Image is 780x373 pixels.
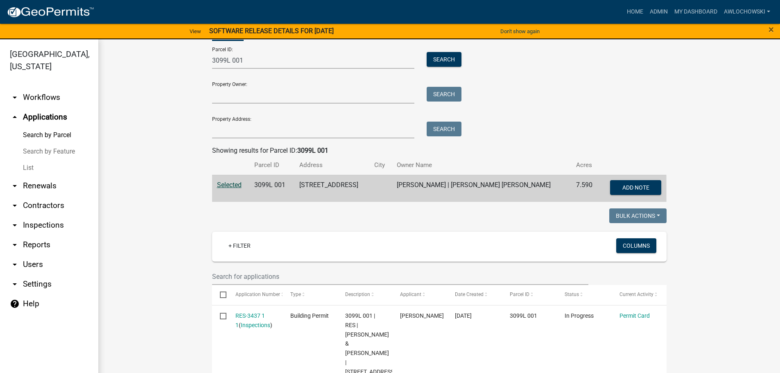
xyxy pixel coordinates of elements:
i: arrow_drop_down [10,260,20,269]
a: My Dashboard [671,4,721,20]
a: Selected [217,181,242,189]
th: City [369,156,392,175]
span: Building Permit [290,312,329,319]
span: Application Number [235,292,280,297]
td: 7.590 [571,175,600,202]
span: Current Activity [619,292,653,297]
button: Search [427,122,461,136]
div: ( ) [235,311,275,330]
datatable-header-cell: Parcel ID [502,285,557,305]
span: Date Created [455,292,484,297]
a: Home [624,4,647,20]
button: Don't show again [497,25,543,38]
i: help [10,299,20,309]
span: Status [565,292,579,297]
strong: 3099L 001 [297,147,328,154]
a: awlochowski [721,4,773,20]
th: Parcel ID [249,156,294,175]
button: Bulk Actions [609,208,667,223]
datatable-header-cell: Select [212,285,228,305]
strong: SOFTWARE RELEASE DETAILS FOR [DATE] [209,27,334,35]
button: Search [427,87,461,102]
button: Columns [616,238,656,253]
button: Add Note [610,180,661,195]
i: arrow_drop_down [10,201,20,210]
a: Permit Card [619,312,650,319]
span: Description [345,292,370,297]
span: Type [290,292,301,297]
td: [PERSON_NAME] | [PERSON_NAME] [PERSON_NAME] [392,175,571,202]
th: Owner Name [392,156,571,175]
i: arrow_drop_up [10,112,20,122]
a: RES-3437 1 1 [235,312,265,328]
th: Address [294,156,370,175]
button: Close [769,25,774,34]
i: arrow_drop_down [10,279,20,289]
span: Add Note [622,184,649,190]
datatable-header-cell: Description [337,285,392,305]
span: Applicant [400,292,421,297]
th: Acres [571,156,600,175]
span: 09/03/2025 [455,312,472,319]
span: In Progress [565,312,594,319]
i: arrow_drop_down [10,220,20,230]
span: MATTHEW HOWELL [400,312,444,319]
a: Admin [647,4,671,20]
datatable-header-cell: Application Number [228,285,283,305]
datatable-header-cell: Current Activity [612,285,667,305]
a: + Filter [222,238,257,253]
datatable-header-cell: Type [283,285,337,305]
a: Inspections [241,322,270,328]
div: Showing results for Parcel ID: [212,146,667,156]
button: Search [427,52,461,67]
i: arrow_drop_down [10,93,20,102]
i: arrow_drop_down [10,181,20,191]
input: Search for applications [212,268,589,285]
i: arrow_drop_down [10,240,20,250]
datatable-header-cell: Date Created [447,285,502,305]
span: Parcel ID [510,292,529,297]
a: View [186,25,204,38]
span: 3099L 001 [510,312,537,319]
datatable-header-cell: Status [557,285,612,305]
datatable-header-cell: Applicant [392,285,447,305]
span: × [769,24,774,35]
td: [STREET_ADDRESS] [294,175,370,202]
td: 3099L 001 [249,175,294,202]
